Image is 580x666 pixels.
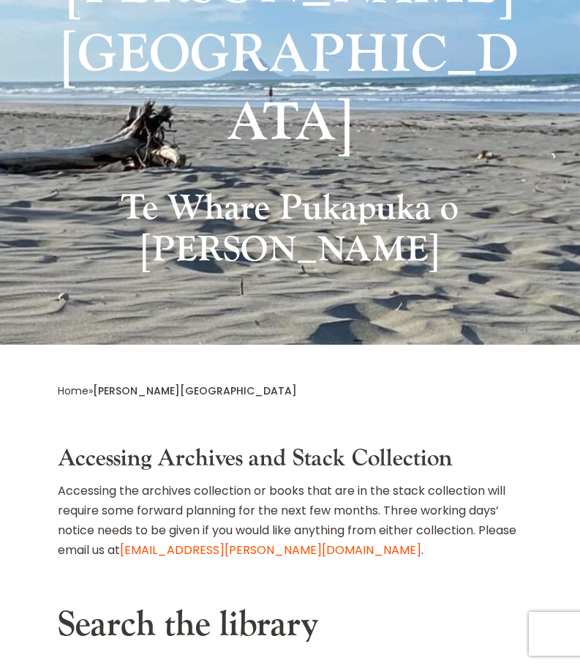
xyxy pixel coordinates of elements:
h2: Search the library [58,604,521,654]
h3: Accessing Archives and Stack Collection [58,445,521,480]
p: Accessing the archives collection or books that are in the stack collection will require some for... [58,481,521,561]
span: [PERSON_NAME][GEOGRAPHIC_DATA] [93,383,297,398]
a: Home [58,383,88,398]
h2: Te Whare Pukapuka o [PERSON_NAME] [58,187,521,279]
span: » [58,383,297,398]
a: [EMAIL_ADDRESS][PERSON_NAME][DOMAIN_NAME] [120,542,421,558]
